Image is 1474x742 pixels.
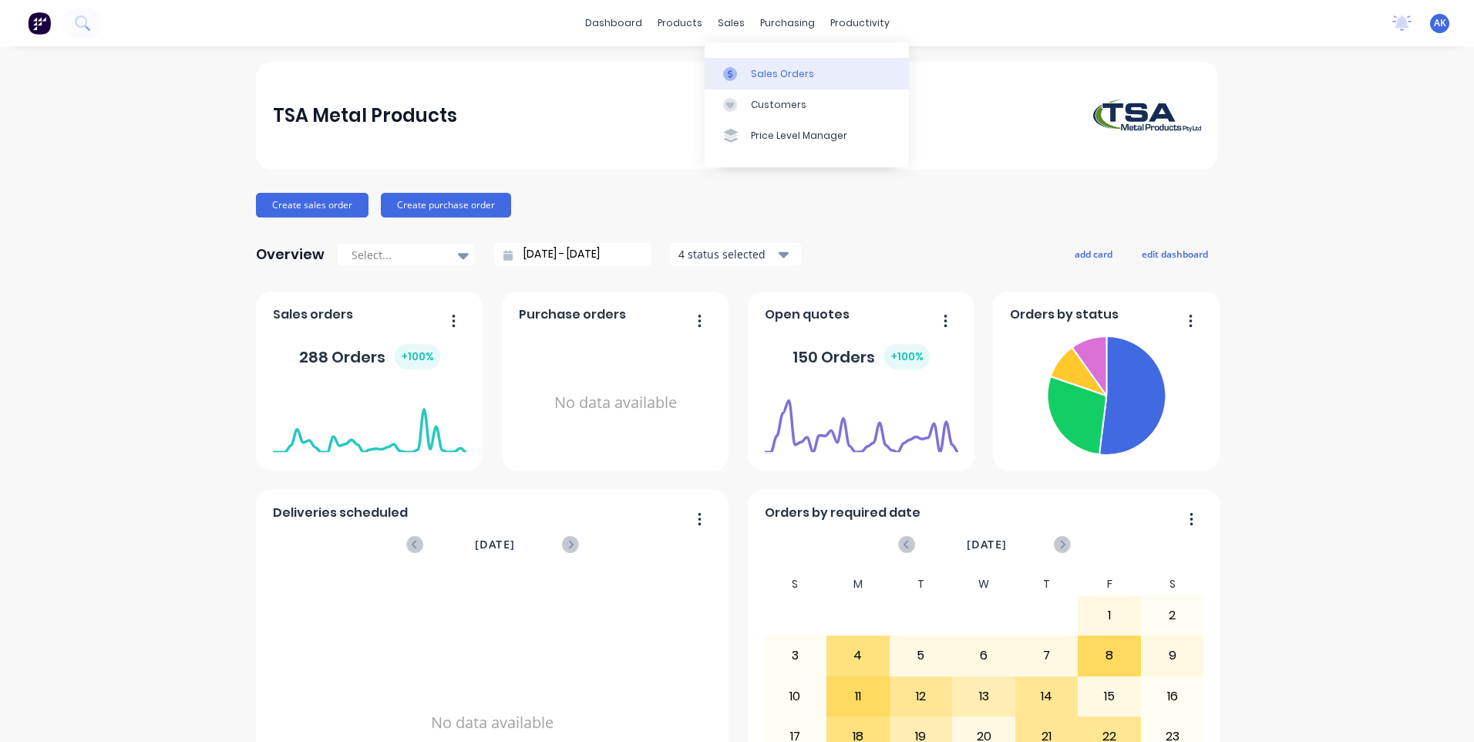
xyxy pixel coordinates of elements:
span: Sales orders [273,305,353,324]
div: + 100 % [395,344,440,369]
span: [DATE] [967,536,1007,553]
div: F [1078,573,1141,595]
div: productivity [823,12,897,35]
div: 6 [953,636,1015,675]
div: products [650,12,710,35]
div: T [890,573,953,595]
div: S [764,573,827,595]
div: sales [710,12,752,35]
div: Customers [751,98,806,112]
div: 8 [1079,636,1140,675]
span: Deliveries scheduled [273,504,408,522]
div: Sales Orders [751,67,814,81]
span: Purchase orders [519,305,626,324]
div: + 100 % [884,344,930,369]
div: TSA Metal Products [273,100,457,131]
div: purchasing [752,12,823,35]
span: AK [1434,16,1446,30]
img: TSA Metal Products [1093,99,1201,132]
div: 2 [1142,596,1203,635]
button: add card [1065,244,1122,264]
div: 10 [765,677,826,716]
button: Create sales order [256,193,368,218]
a: Price Level Manager [705,120,909,151]
div: 11 [827,677,889,716]
span: Orders by status [1010,305,1119,324]
div: Overview [256,239,325,270]
div: 4 [827,636,889,675]
button: Create purchase order [381,193,511,218]
div: 5 [890,636,952,675]
div: 3 [765,636,826,675]
span: Orders by required date [765,504,920,522]
div: No data available [519,330,712,476]
a: dashboard [577,12,650,35]
div: T [1015,573,1079,595]
div: 15 [1079,677,1140,716]
div: W [952,573,1015,595]
img: Factory [28,12,51,35]
a: Customers [705,89,909,120]
div: Price Level Manager [751,129,847,143]
div: M [826,573,890,595]
span: [DATE] [475,536,515,553]
div: 16 [1142,677,1203,716]
div: 13 [953,677,1015,716]
div: 9 [1142,636,1203,675]
div: 7 [1016,636,1078,675]
button: 4 status selected [670,243,801,266]
a: Sales Orders [705,58,909,89]
div: S [1141,573,1204,595]
span: Open quotes [765,305,850,324]
div: 288 Orders [299,344,440,369]
button: edit dashboard [1132,244,1218,264]
div: 150 Orders [793,344,930,369]
div: 12 [890,677,952,716]
div: 14 [1016,677,1078,716]
div: 4 status selected [678,246,776,262]
div: 1 [1079,596,1140,635]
